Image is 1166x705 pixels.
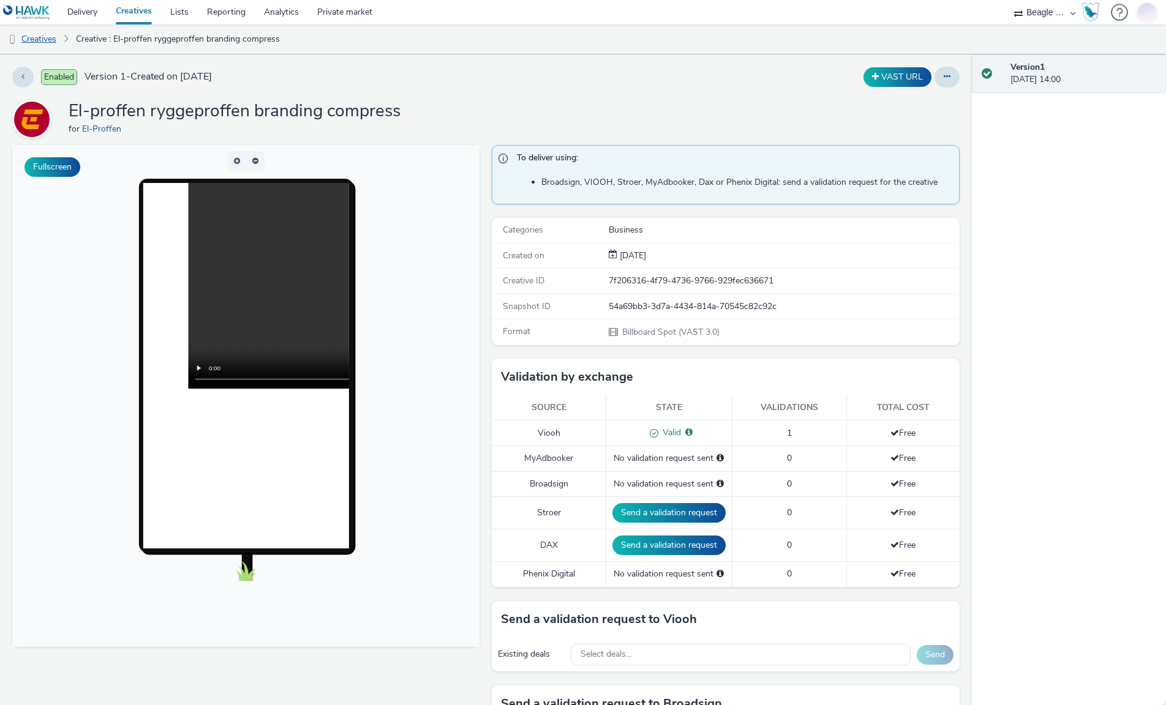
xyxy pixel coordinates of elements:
button: Send a validation request [612,535,726,555]
button: Send [917,645,953,665]
td: Stroer [492,497,606,529]
img: Hawk Academy [1081,2,1100,22]
span: for [69,123,82,135]
span: Free [890,539,916,551]
div: Please select a deal below and click on Send to send a validation request to Broadsign. [717,478,724,490]
a: El-Proffen [82,123,126,135]
span: 0 [787,478,792,490]
span: Free [890,568,916,580]
img: Jonas Bruzga [1138,1,1156,23]
div: No validation request sent [612,452,726,464]
td: Viooh [492,420,606,446]
span: 0 [787,539,792,551]
th: Validations [732,395,846,420]
img: El-Proffen [14,102,50,137]
td: DAX [492,529,606,562]
th: State [606,395,732,420]
a: El-Proffen [12,113,56,125]
th: Source [492,395,606,420]
span: Format [503,326,530,337]
span: Creative ID [503,275,544,286]
h3: Validation by exchange [501,368,633,386]
span: 0 [787,507,792,518]
span: Valid [658,427,681,438]
span: [DATE] [617,250,646,261]
img: undefined Logo [3,5,50,20]
span: Free [890,427,916,439]
span: Created on [503,250,544,261]
a: Creative : El-proffen ryggeproffen branding compress [70,24,286,54]
li: Broadsign, VIOOH, Stroer, MyAdbooker, Dax or Phenix Digital: send a validation request for the cr... [541,176,952,188]
button: VAST URL [863,67,931,87]
span: Categories [503,224,543,236]
span: Free [890,452,916,464]
span: 0 [787,568,792,580]
div: Please select a deal below and click on Send to send a validation request to MyAdbooker. [717,452,724,464]
td: Broadsign [492,471,606,496]
span: Free [890,507,916,518]
span: Billboard Spot (VAST 3.0) [621,326,720,338]
span: Select deals... [581,649,631,660]
strong: Version 1 [1010,61,1045,73]
span: 0 [787,452,792,464]
h1: El-proffen ryggeproffen branding compress [69,100,401,123]
span: Enabled [41,69,77,85]
span: Version 1 - Created on [DATE] [85,70,212,84]
span: Snapshot ID [503,300,551,312]
button: Fullscreen [24,157,80,177]
button: Send a validation request [612,503,726,523]
span: Free [890,478,916,490]
span: 1 [787,427,792,439]
div: 7f206316-4f79-4736-9766-929fec636671 [609,275,958,287]
div: Please select a deal below and click on Send to send a validation request to Phenix Digital. [717,568,724,580]
span: To deliver using: [517,152,946,168]
div: Duplicate the creative as a VAST URL [860,67,935,87]
a: Hawk Academy [1081,2,1105,22]
div: No validation request sent [612,478,726,490]
div: Creation 10 September 2025, 14:00 [617,250,646,262]
div: Business [609,224,958,236]
img: dooh [6,34,18,46]
div: 54a69bb3-3d7a-4434-814a-70545c82c92c [609,300,958,313]
th: Total cost [846,395,959,420]
td: MyAdbooker [492,446,606,471]
h3: Send a validation request to Viooh [501,610,697,629]
div: No validation request sent [612,568,726,580]
td: Phenix Digital [492,562,606,587]
div: Existing deals [498,648,565,660]
div: [DATE] 14:00 [1010,61,1156,86]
